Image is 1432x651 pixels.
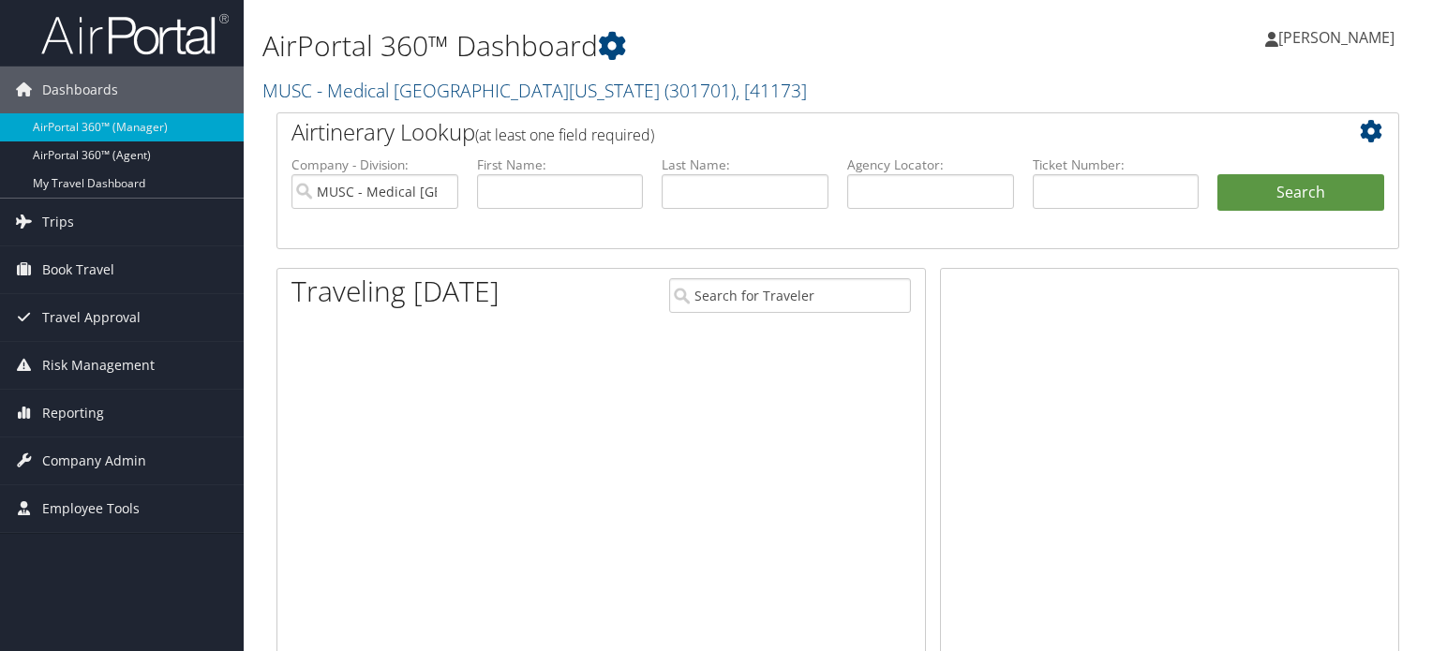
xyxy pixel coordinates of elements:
[42,294,141,341] span: Travel Approval
[262,78,807,103] a: MUSC - Medical [GEOGRAPHIC_DATA][US_STATE]
[1217,174,1384,212] button: Search
[1278,27,1395,48] span: [PERSON_NAME]
[662,155,828,174] label: Last Name:
[475,125,654,145] span: (at least one field required)
[42,390,104,436] span: Reporting
[1265,9,1413,66] a: [PERSON_NAME]
[42,67,118,113] span: Dashboards
[42,342,155,389] span: Risk Management
[291,116,1290,148] h2: Airtinerary Lookup
[847,155,1014,174] label: Agency Locator:
[42,437,146,484] span: Company Admin
[736,78,807,103] span: , [ 41173 ]
[42,246,114,293] span: Book Travel
[262,26,1030,66] h1: AirPortal 360™ Dashboard
[291,272,500,311] h1: Traveling [DATE]
[1033,155,1200,174] label: Ticket Number:
[664,78,736,103] span: ( 301701 )
[291,155,458,174] label: Company - Division:
[477,155,644,174] label: First Name:
[42,485,140,532] span: Employee Tools
[41,12,229,56] img: airportal-logo.png
[42,199,74,245] span: Trips
[669,278,911,313] input: Search for Traveler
